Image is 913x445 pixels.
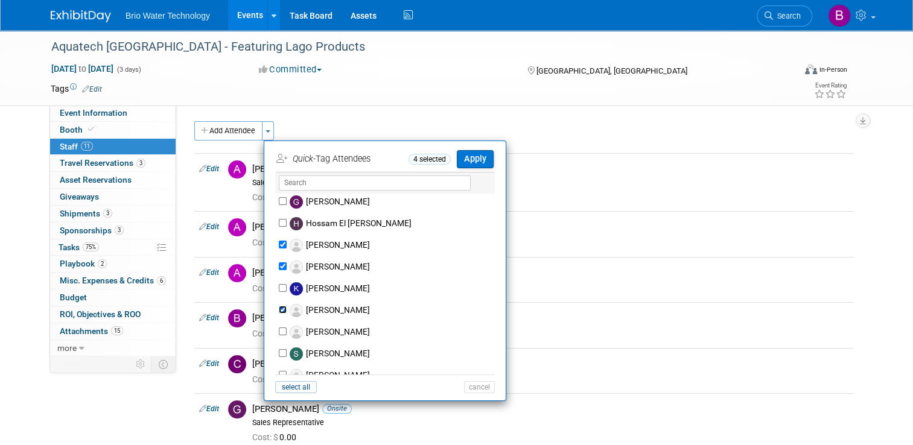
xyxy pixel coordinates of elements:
span: 0.00 [252,238,301,247]
button: Committed [255,63,326,76]
span: 3 [103,209,112,218]
label: [PERSON_NAME] [287,256,499,278]
input: Search [279,175,471,191]
a: Giveaways [50,189,176,205]
a: Edit [82,85,102,93]
span: 2 [98,259,107,268]
a: Edit [199,314,219,322]
span: more [57,343,77,353]
img: Associate-Profile-5.png [290,239,303,252]
span: Brio Water Technology [126,11,210,21]
span: [DATE] [DATE] [51,63,114,74]
div: Sales Representative [252,418,848,428]
label: [PERSON_NAME] [287,278,499,300]
span: Onsite [322,404,352,413]
label: [PERSON_NAME] [287,343,499,365]
label: [PERSON_NAME] [287,191,499,213]
span: 0.00 [252,329,301,338]
div: In-Person [819,65,847,74]
span: to [77,64,88,74]
label: [PERSON_NAME] [287,300,499,321]
span: 3 [115,226,124,235]
a: Edit [199,268,219,277]
label: [PERSON_NAME] [287,235,499,256]
div: Aquatech [GEOGRAPHIC_DATA] - Featuring Lago Products [47,36,780,58]
button: select all [275,381,317,393]
span: Cost: $ [252,192,279,202]
a: Booth [50,122,176,138]
span: Travel Reservations [60,158,145,168]
span: 4 selected [409,154,451,165]
button: Apply [457,150,494,168]
span: 0.00 [252,283,301,293]
span: Cost: $ [252,374,279,384]
a: Playbook2 [50,256,176,272]
span: 0.00 [252,374,301,384]
span: 75% [83,242,99,251]
div: Event Rating [814,83,847,89]
img: Associate-Profile-5.png [290,304,303,317]
div: [PERSON_NAME] [252,267,848,279]
span: Cost: $ [252,432,279,442]
img: B.jpg [228,309,246,327]
a: Travel Reservations3 [50,155,176,171]
a: Shipments3 [50,206,176,222]
div: [PERSON_NAME] [252,163,848,175]
td: Toggle Event Tabs [151,356,176,372]
img: S.jpg [290,347,303,361]
a: Sponsorships3 [50,222,176,239]
img: Associate-Profile-5.png [290,369,303,382]
span: Sponsorships [60,226,124,235]
span: 15 [111,326,123,335]
img: K.jpg [290,282,303,295]
a: Budget [50,289,176,306]
div: Event Format [730,63,847,81]
img: G.jpg [290,195,303,209]
span: 6 [157,276,166,285]
span: Attachments [60,326,123,336]
img: Format-Inperson.png [805,65,817,74]
a: Edit [199,359,219,368]
a: Edit [199,165,219,173]
div: Sales Representative [252,178,848,188]
div: [PERSON_NAME] [252,221,848,233]
span: Booth [60,125,97,134]
span: Giveaways [60,192,99,201]
img: Brandye Gahagan [828,4,851,27]
span: (3 days) [116,66,141,74]
td: -Tag Attendees [276,150,406,169]
span: 11 [81,142,93,151]
a: more [50,340,176,356]
img: ExhibitDay [51,10,111,22]
img: G.jpg [228,400,246,418]
span: Shipments [60,209,112,218]
span: Tasks [59,242,99,252]
button: cancel [464,381,495,393]
img: A.jpg [228,218,246,236]
a: ROI, Objectives & ROO [50,306,176,323]
div: [PERSON_NAME] [252,358,848,370]
span: Cost: $ [252,329,279,338]
label: Hossam El [PERSON_NAME] [287,213,499,235]
div: [PERSON_NAME] [252,312,848,324]
span: Staff [60,142,93,151]
a: Staff11 [50,139,176,155]
a: Misc. Expenses & Credits6 [50,273,176,289]
span: Search [773,11,801,21]
td: Tags [51,83,102,95]
a: Search [757,5,812,27]
span: Event Information [60,108,127,118]
span: Cost: $ [252,283,279,293]
img: A.jpg [228,264,246,282]
span: 0.00 [252,432,301,442]
a: Edit [199,222,219,231]
a: Tasks75% [50,239,176,256]
span: 0.00 [252,192,301,202]
span: 3 [136,159,145,168]
label: [PERSON_NAME] [287,321,499,343]
a: Asset Reservations [50,172,176,188]
span: Cost: $ [252,238,279,247]
span: [GEOGRAPHIC_DATA], [GEOGRAPHIC_DATA] [536,66,687,75]
img: Associate-Profile-5.png [290,260,303,274]
span: Playbook [60,259,107,268]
